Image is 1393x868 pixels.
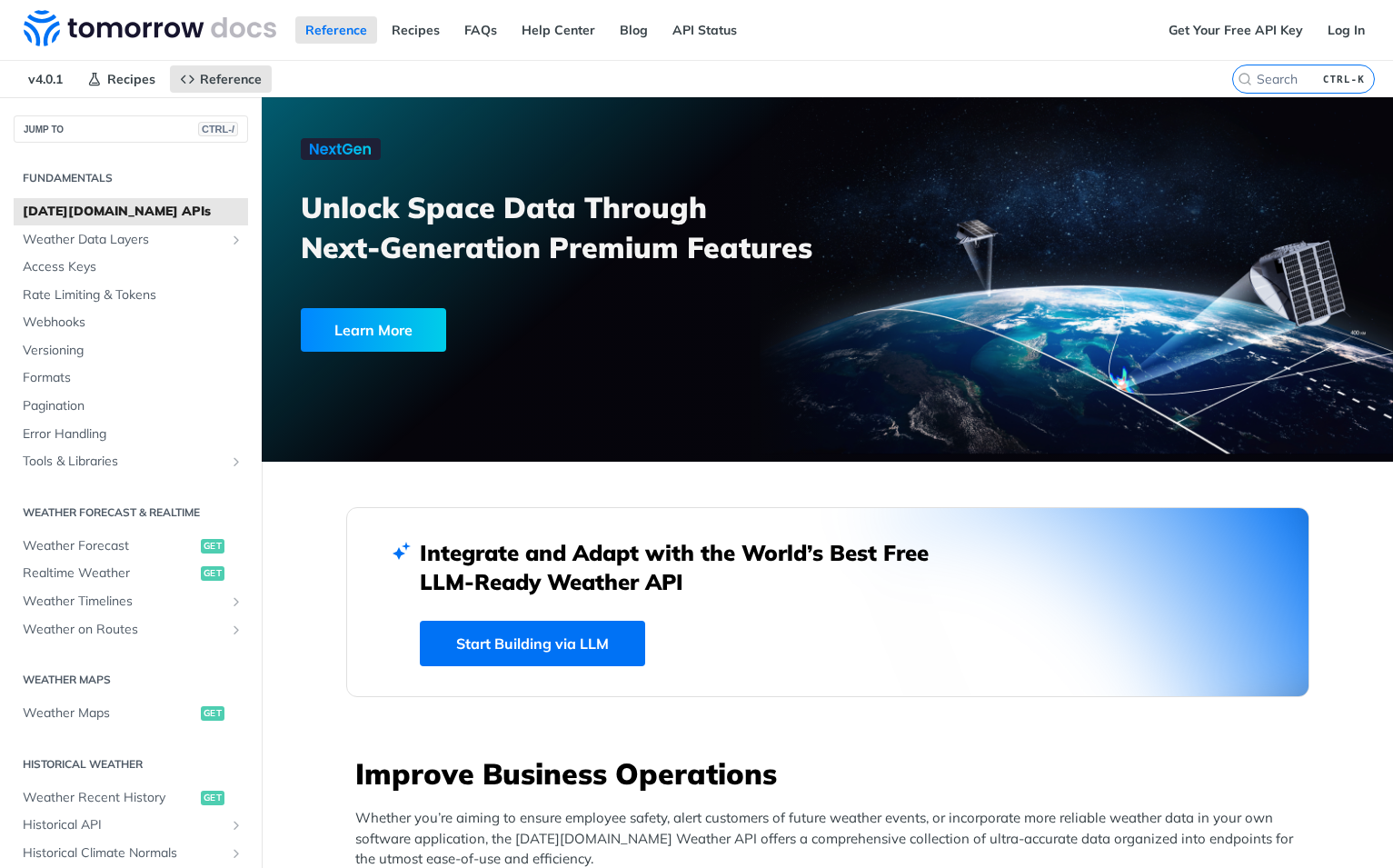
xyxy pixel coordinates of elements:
button: Show subpages for Historical Climate Normals [229,846,244,861]
a: Error Handling [14,421,248,448]
span: Access Keys [23,258,244,276]
a: [DATE][DOMAIN_NAME] APIs [14,198,248,225]
img: Tomorrow.io Weather API Docs [24,10,276,46]
a: Learn More [301,308,738,352]
a: Reference [170,65,272,93]
span: get [201,791,224,805]
a: Blog [610,16,658,44]
a: Weather Forecastget [14,533,248,560]
span: Weather on Routes [23,621,224,639]
h3: Improve Business Operations [355,753,1309,793]
a: Log In [1318,16,1375,44]
span: Recipes [107,71,155,87]
a: Recipes [77,65,165,93]
button: Show subpages for Historical API [229,818,244,833]
span: Realtime Weather [23,564,196,583]
h2: Weather Forecast & realtime [14,504,248,521]
a: Reference [295,16,377,44]
a: FAQs [454,16,507,44]
svg: Search [1238,72,1252,86]
a: Rate Limiting & Tokens [14,282,248,309]
span: Versioning [23,342,244,360]
span: Historical API [23,816,224,834]
span: Reference [200,71,262,87]
span: v4.0.1 [18,65,73,93]
h2: Fundamentals [14,170,248,186]
h2: Integrate and Adapt with the World’s Best Free LLM-Ready Weather API [420,538,956,596]
button: Show subpages for Weather Timelines [229,594,244,609]
h2: Historical Weather [14,756,248,773]
span: CTRL-/ [198,122,238,136]
a: Weather on RoutesShow subpages for Weather on Routes [14,616,248,644]
button: JUMP TOCTRL-/ [14,115,248,143]
span: Formats [23,369,244,387]
a: Formats [14,364,248,392]
kbd: CTRL-K [1318,70,1369,88]
a: API Status [662,16,747,44]
a: Versioning [14,337,248,364]
a: Weather Mapsget [14,700,248,727]
span: Pagination [23,397,244,415]
button: Show subpages for Weather Data Layers [229,233,244,247]
a: Get Your Free API Key [1159,16,1313,44]
span: Weather Data Layers [23,231,224,249]
span: Weather Timelines [23,593,224,611]
a: Weather TimelinesShow subpages for Weather Timelines [14,588,248,615]
span: Tools & Libraries [23,453,224,471]
div: Learn More [301,308,446,352]
a: Historical Climate NormalsShow subpages for Historical Climate Normals [14,840,248,867]
button: Show subpages for Tools & Libraries [229,454,244,469]
a: Start Building via LLM [420,621,645,666]
a: Weather Recent Historyget [14,784,248,812]
span: get [201,566,224,581]
span: Weather Forecast [23,537,196,555]
h3: Unlock Space Data Through Next-Generation Premium Features [301,187,847,267]
a: Pagination [14,393,248,420]
a: Access Keys [14,254,248,281]
a: Historical APIShow subpages for Historical API [14,812,248,839]
a: Tools & LibrariesShow subpages for Tools & Libraries [14,448,248,475]
a: Recipes [382,16,450,44]
span: Webhooks [23,314,244,332]
a: Weather Data LayersShow subpages for Weather Data Layers [14,226,248,254]
span: get [201,706,224,721]
button: Show subpages for Weather on Routes [229,623,244,637]
span: get [201,539,224,554]
span: Error Handling [23,425,244,444]
a: Webhooks [14,309,248,336]
a: Help Center [512,16,605,44]
span: Historical Climate Normals [23,844,224,863]
span: Weather Maps [23,704,196,723]
a: Realtime Weatherget [14,560,248,587]
span: Rate Limiting & Tokens [23,286,244,304]
img: NextGen [301,138,381,160]
span: Weather Recent History [23,789,196,807]
h2: Weather Maps [14,672,248,688]
span: [DATE][DOMAIN_NAME] APIs [23,203,244,221]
